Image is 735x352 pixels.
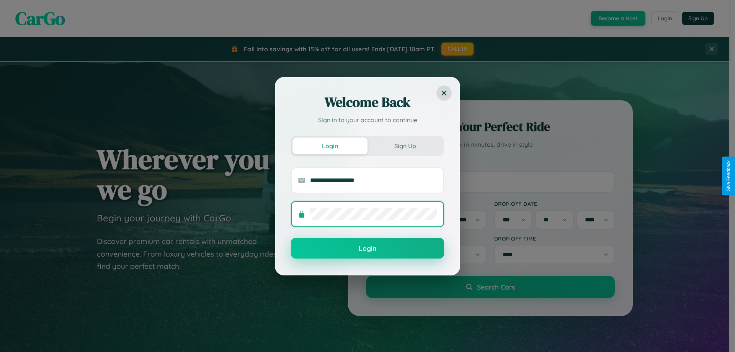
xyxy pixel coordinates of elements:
button: Login [291,238,444,259]
button: Login [292,138,367,154]
button: Sign Up [367,138,443,154]
p: Sign in to your account to continue [291,115,444,124]
div: Give Feedback [726,160,731,192]
h2: Welcome Back [291,93,444,111]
